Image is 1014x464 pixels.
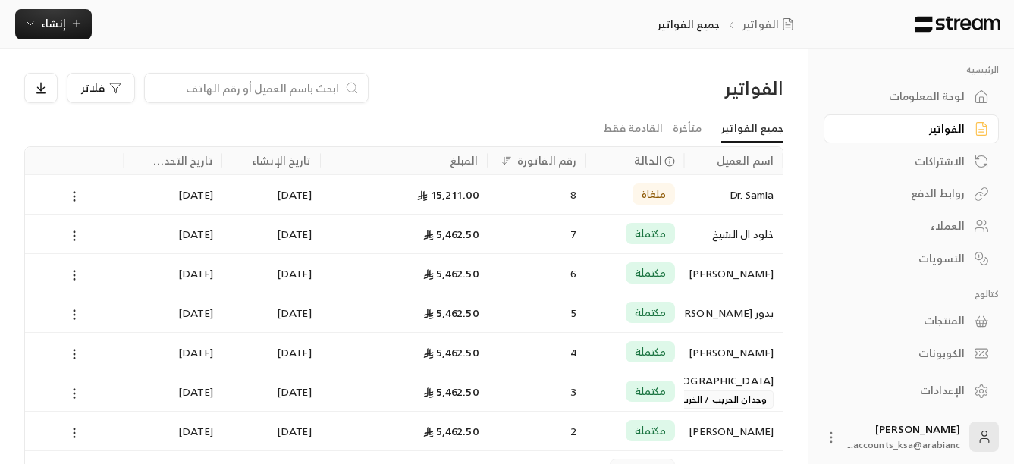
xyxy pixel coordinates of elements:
button: Sort [498,152,516,170]
div: 4 [497,333,577,372]
span: مكتملة [634,384,666,399]
div: اسم العميل [717,151,774,170]
div: [DATE] [133,254,213,293]
div: [DATE] [133,215,213,253]
div: 5,462.50 [330,215,479,253]
div: [DATE] [231,333,312,372]
span: مكتملة [634,344,666,359]
div: الإعدادات [843,383,965,398]
a: التسويات [824,243,999,273]
div: 5,462.50 [330,333,479,372]
input: ابحث باسم العميل أو رقم الهاتف [154,80,339,96]
a: المنتجات [824,306,999,336]
div: الفواتير [843,121,965,136]
div: الكوبونات [843,346,965,361]
div: [DATE] [231,293,312,332]
div: [DATE] [133,333,213,372]
div: المنتجات [843,313,965,328]
div: Dr. Samia [693,175,774,214]
p: جميع الفواتير [658,17,720,32]
span: accounts_ksa@arabianc... [848,437,960,453]
div: المبلغ [450,151,479,170]
div: [PERSON_NAME] [848,422,960,452]
div: خلود ال الشيخ [693,215,774,253]
div: رقم الفاتورة [517,151,576,170]
div: لوحة المعلومات [843,89,965,104]
button: إنشاء [15,9,92,39]
div: التسويات [843,251,965,266]
a: الفواتير [742,17,800,32]
div: 7 [497,215,577,253]
div: بدور [PERSON_NAME] [693,293,774,332]
div: [DATE] [133,372,213,411]
span: مكتملة [634,265,666,281]
div: [DATE] [133,175,213,214]
div: 5,462.50 [330,293,479,332]
span: الحالة [634,152,662,168]
div: [DATE] [231,254,312,293]
p: الرئيسية [824,64,999,76]
div: 5 [497,293,577,332]
span: ملغاة [642,187,667,202]
div: [DATE] [231,175,312,214]
div: [PERSON_NAME] [693,333,774,372]
img: Logo [913,16,1002,33]
div: 5,462.50 [330,372,479,411]
nav: breadcrumb [658,17,799,32]
a: الكوبونات [824,339,999,368]
span: مكتملة [634,226,666,241]
div: 15,211.00 [330,175,479,214]
div: [DATE] [133,293,213,332]
div: تاريخ التحديث [152,151,213,170]
p: كتالوج [824,288,999,300]
a: روابط الدفع [824,179,999,208]
button: فلاتر [67,73,135,103]
div: [DATE] [231,215,312,253]
a: العملاء [824,212,999,241]
span: مكتملة [634,423,666,438]
div: تاريخ الإنشاء [252,151,311,170]
div: [DATE] [133,412,213,450]
a: متأخرة [673,115,702,142]
a: الاشتراكات [824,146,999,176]
a: لوحة المعلومات [824,82,999,111]
a: القادمة فقط [603,115,663,142]
div: روابط الدفع [843,186,965,201]
div: [GEOGRAPHIC_DATA] [693,372,774,389]
a: الإعدادات [824,376,999,406]
a: الفواتير [824,114,999,144]
div: 5,462.50 [330,412,479,450]
div: [PERSON_NAME] [693,412,774,450]
span: إنشاء [41,14,66,33]
div: [DATE] [231,412,312,450]
div: 5,462.50 [330,254,479,293]
div: [PERSON_NAME] [693,254,774,293]
div: الفواتير [604,76,783,100]
div: 6 [497,254,577,293]
a: جميع الفواتير [721,115,783,143]
div: 2 [497,412,577,450]
div: 8 [497,175,577,214]
span: مكتملة [634,305,666,320]
div: العملاء [843,218,965,234]
div: 3 [497,372,577,411]
span: وجدان الخريب / الخرب [672,390,774,409]
div: الاشتراكات [843,154,965,169]
div: [DATE] [231,372,312,411]
span: فلاتر [81,83,105,93]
